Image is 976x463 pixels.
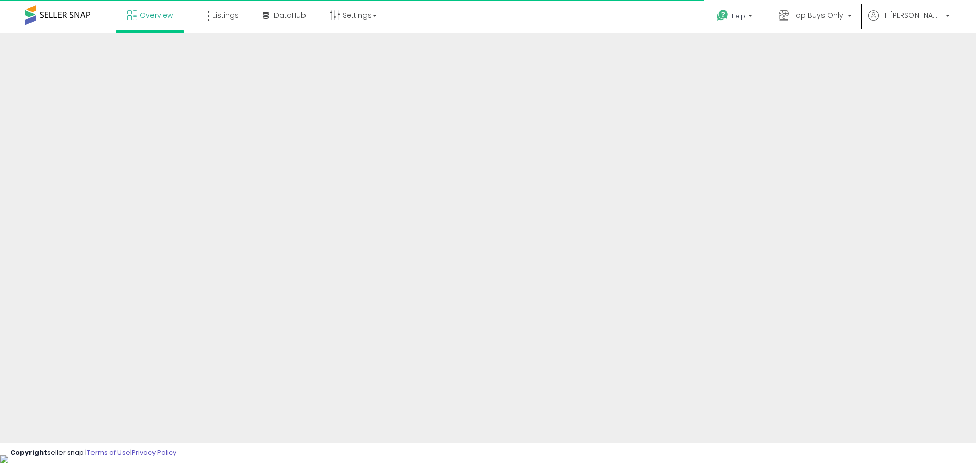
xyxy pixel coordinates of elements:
span: Overview [140,10,173,20]
a: Terms of Use [87,448,130,457]
span: Hi [PERSON_NAME] [881,10,942,20]
span: Help [731,12,745,20]
i: Get Help [716,9,729,22]
span: Listings [212,10,239,20]
a: Help [709,2,762,33]
strong: Copyright [10,448,47,457]
a: Privacy Policy [132,448,176,457]
span: DataHub [274,10,306,20]
span: Top Buys Only! [792,10,845,20]
div: seller snap | | [10,448,176,458]
a: Hi [PERSON_NAME] [868,10,950,33]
